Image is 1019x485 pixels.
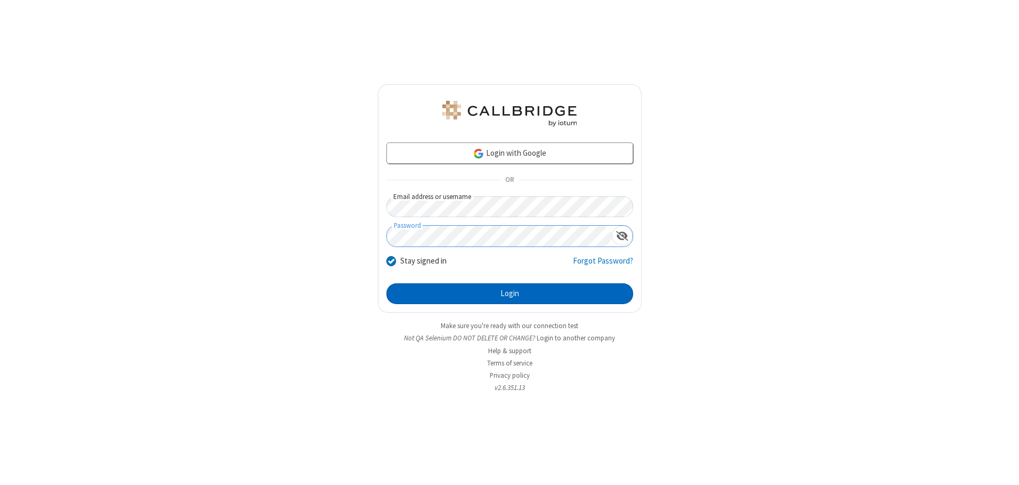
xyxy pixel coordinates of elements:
div: Show password [612,226,633,245]
a: Help & support [488,346,531,355]
li: v2.6.351.13 [378,383,642,393]
img: google-icon.png [473,148,484,160]
a: Login with Google [386,142,633,164]
a: Forgot Password? [573,255,633,275]
label: Stay signed in [400,255,447,267]
a: Make sure you're ready with our connection test [441,321,578,330]
span: OR [501,173,518,188]
input: Email address or username [386,196,633,217]
button: Login to another company [537,333,615,343]
a: Privacy policy [490,371,530,380]
button: Login [386,283,633,305]
a: Terms of service [487,359,532,368]
img: QA Selenium DO NOT DELETE OR CHANGE [440,101,579,126]
input: Password [387,226,612,247]
li: Not QA Selenium DO NOT DELETE OR CHANGE? [378,333,642,343]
